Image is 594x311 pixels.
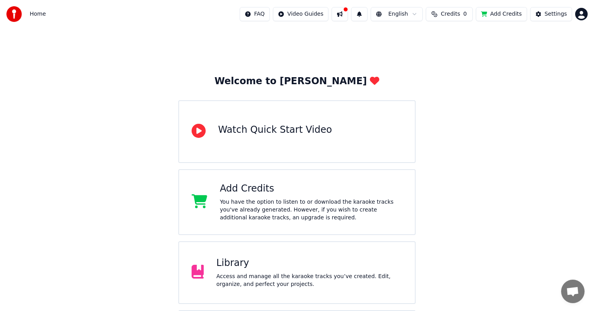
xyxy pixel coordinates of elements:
[218,124,332,136] div: Watch Quick Start Video
[216,273,402,288] div: Access and manage all the karaoke tracks you’ve created. Edit, organize, and perfect your projects.
[30,10,46,18] nav: breadcrumb
[476,7,527,21] button: Add Credits
[426,7,473,21] button: Credits0
[441,10,460,18] span: Credits
[215,75,380,88] div: Welcome to [PERSON_NAME]
[220,183,402,195] div: Add Credits
[216,257,402,269] div: Library
[463,10,467,18] span: 0
[240,7,270,21] button: FAQ
[273,7,328,21] button: Video Guides
[6,6,22,22] img: youka
[561,280,585,303] div: Open chat
[545,10,567,18] div: Settings
[30,10,46,18] span: Home
[220,198,402,222] div: You have the option to listen to or download the karaoke tracks you've already generated. However...
[530,7,572,21] button: Settings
